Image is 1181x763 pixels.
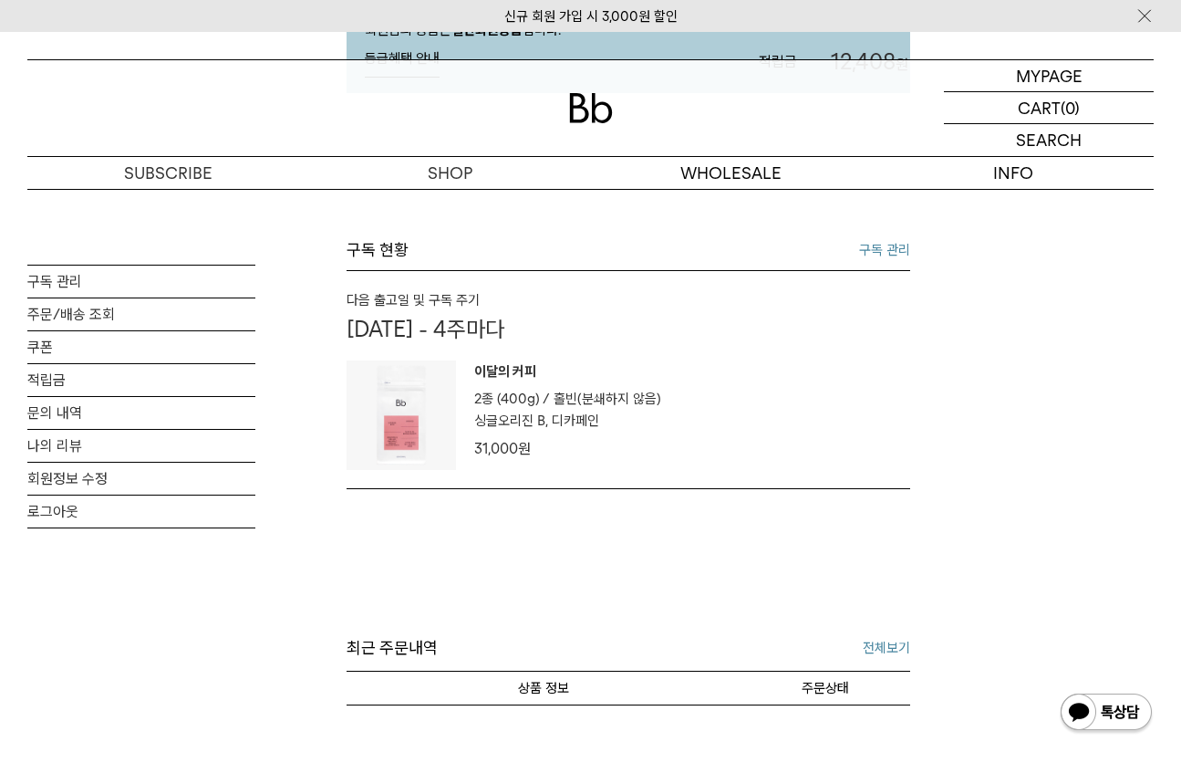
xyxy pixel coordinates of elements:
p: SEARCH [1016,124,1082,156]
a: 다음 출고일 및 구독 주기 [DATE] - 4주마다 [347,289,910,342]
a: 구독 관리 [859,239,910,261]
a: 적립금 [27,364,255,396]
a: 전체보기 [863,637,910,659]
a: 상품이미지 이달의 커피 2종 (400g) / 홀빈(분쇄하지 않음) 싱글오리진 B, 디카페인 31,000원 [347,361,910,470]
a: 쿠폰 [27,331,255,363]
a: 문의 내역 [27,397,255,429]
th: 주문상태 [741,671,909,705]
a: 구독 관리 [27,266,255,298]
p: [DATE] - 4주마다 [347,316,910,342]
p: MYPAGE [1016,60,1083,91]
img: 상품이미지 [347,361,456,470]
a: 나의 리뷰 [27,430,255,462]
p: WHOLESALE [591,157,873,189]
p: 싱글오리진 B, 디카페인 [474,410,599,432]
th: 상품명/옵션 [347,671,741,705]
p: 홀빈(분쇄하지 않음) [554,388,661,410]
img: 로고 [569,93,613,123]
a: 로그아웃 [27,496,255,528]
p: INFO [872,157,1154,189]
img: 카카오톡 채널 1:1 채팅 버튼 [1059,692,1154,736]
div: 31,000 [474,437,661,461]
a: SUBSCRIBE [27,157,309,189]
span: 원 [518,440,531,457]
a: 회원정보 수정 [27,463,255,495]
a: 주문/배송 조회 [27,298,255,330]
a: CART (0) [944,92,1154,124]
p: 이달의 커피 [474,361,661,388]
span: 최근 주문내역 [347,635,438,662]
a: 신규 회원 가입 시 3,000원 할인 [504,8,678,25]
a: MYPAGE [944,60,1154,92]
p: CART [1018,92,1061,123]
p: (0) [1061,92,1080,123]
h6: 다음 출고일 및 구독 주기 [347,289,910,311]
span: 2종 (400g) / [474,391,550,407]
a: SHOP [309,157,591,189]
h3: 구독 현황 [347,239,409,261]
